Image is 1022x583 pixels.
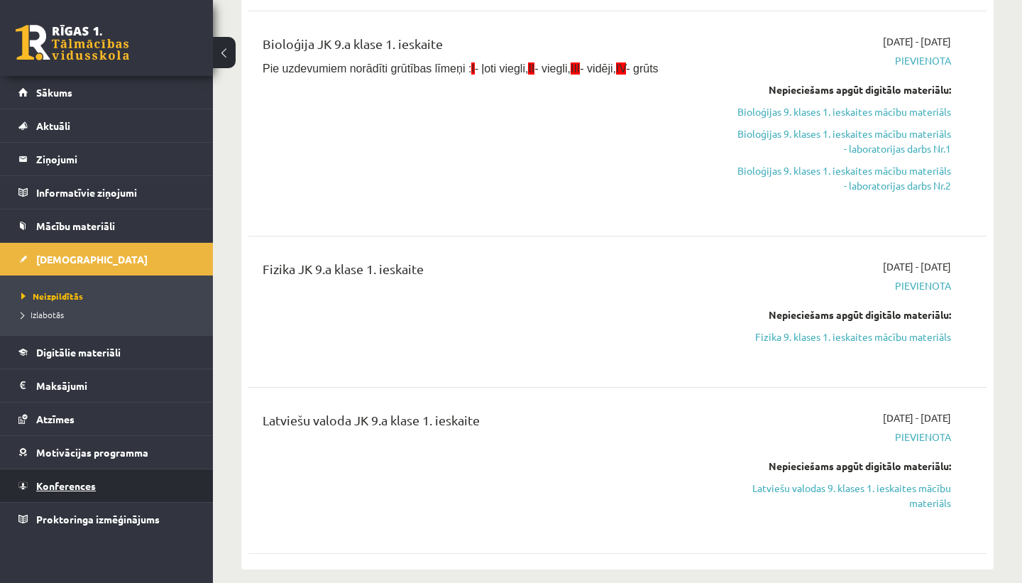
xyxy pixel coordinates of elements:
[36,513,160,525] span: Proktoringa izmēģinājums
[36,176,195,209] legend: Informatīvie ziņojumi
[36,369,195,402] legend: Maksājumi
[18,243,195,276] a: [DEMOGRAPHIC_DATA]
[36,446,148,459] span: Motivācijas programma
[18,403,195,435] a: Atzīmes
[18,176,195,209] a: Informatīvie ziņojumi
[736,278,951,293] span: Pievienota
[263,34,715,60] div: Bioloģija JK 9.a klase 1. ieskaite
[18,503,195,535] a: Proktoringa izmēģinājums
[263,410,715,437] div: Latviešu valoda JK 9.a klase 1. ieskaite
[18,209,195,242] a: Mācību materiāli
[736,104,951,119] a: Bioloģijas 9. klases 1. ieskaites mācību materiāls
[263,62,659,75] span: Pie uzdevumiem norādīti grūtības līmeņi : - ļoti viegli, - viegli, - vidēji, - grūts
[736,459,951,474] div: Nepieciešams apgūt digitālo materiālu:
[736,82,951,97] div: Nepieciešams apgūt digitālo materiālu:
[36,143,195,175] legend: Ziņojumi
[883,410,951,425] span: [DATE] - [DATE]
[18,143,195,175] a: Ziņojumi
[18,76,195,109] a: Sākums
[36,413,75,425] span: Atzīmes
[36,253,148,266] span: [DEMOGRAPHIC_DATA]
[21,308,199,321] a: Izlabotās
[736,481,951,511] a: Latviešu valodas 9. klases 1. ieskaites mācību materiāls
[16,25,129,60] a: Rīgas 1. Tālmācības vidusskola
[36,119,70,132] span: Aktuāli
[18,436,195,469] a: Motivācijas programma
[471,62,474,75] span: I
[736,163,951,193] a: Bioloģijas 9. klases 1. ieskaites mācību materiāls - laboratorijas darbs Nr.2
[21,309,64,320] span: Izlabotās
[36,86,72,99] span: Sākums
[18,336,195,369] a: Digitālie materiāli
[263,259,715,285] div: Fizika JK 9.a klase 1. ieskaite
[21,290,83,302] span: Neizpildītās
[883,34,951,49] span: [DATE] - [DATE]
[18,369,195,402] a: Maksājumi
[528,62,534,75] span: II
[18,109,195,142] a: Aktuāli
[21,290,199,303] a: Neizpildītās
[36,479,96,492] span: Konferences
[736,53,951,68] span: Pievienota
[571,62,580,75] span: III
[736,329,951,344] a: Fizika 9. klases 1. ieskaites mācību materiāls
[616,62,626,75] span: IV
[18,469,195,502] a: Konferences
[883,259,951,274] span: [DATE] - [DATE]
[736,126,951,156] a: Bioloģijas 9. klases 1. ieskaites mācību materiāls - laboratorijas darbs Nr.1
[36,346,121,359] span: Digitālie materiāli
[736,307,951,322] div: Nepieciešams apgūt digitālo materiālu:
[736,430,951,445] span: Pievienota
[36,219,115,232] span: Mācību materiāli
